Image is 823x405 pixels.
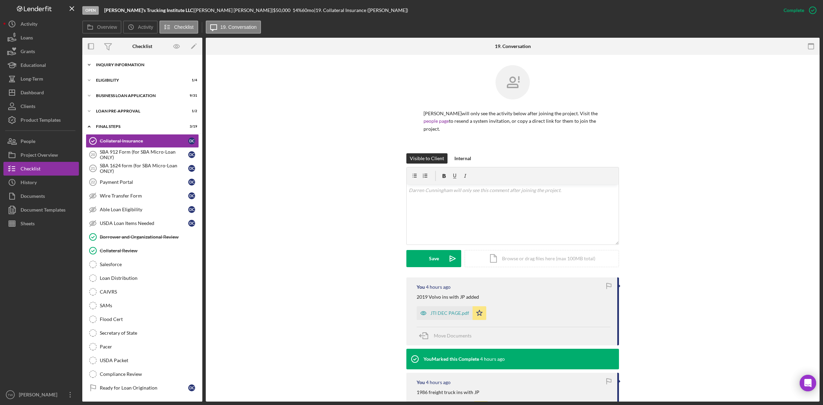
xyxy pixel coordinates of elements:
button: Sheets [3,217,79,230]
button: Complete [777,3,820,17]
div: 3 / 19 [185,124,197,129]
label: 19. Conversation [220,24,257,30]
div: 14 % [293,8,302,13]
div: Compliance Review [100,371,199,377]
a: 21SBA 1624 form (for SBA Micro-Loan ONLY)DC [86,162,199,175]
button: Checklist [159,21,198,34]
div: D C [188,138,195,144]
div: Pacer [100,344,199,349]
label: Overview [97,24,117,30]
div: Salesforce [100,262,199,267]
button: Dashboard [3,86,79,99]
div: Long-Term [21,72,43,87]
a: Collateral InsuranceDC [86,134,199,148]
div: Flood Cert [100,317,199,322]
div: Checklist [21,162,40,177]
a: SAMs [86,299,199,312]
div: 1 / 2 [185,109,197,113]
button: Internal [451,153,475,164]
a: Loan Distribution [86,271,199,285]
div: SBA 1624 form (for SBA Micro-Loan ONLY) [100,163,188,174]
a: Salesforce [86,258,199,271]
div: Payment Portal [100,179,188,185]
button: Activity [123,21,157,34]
div: 19. Conversation [495,44,531,49]
div: [PERSON_NAME] [PERSON_NAME] | [194,8,273,13]
div: You [417,284,425,290]
div: | 19. Collateral Insurance ([PERSON_NAME]) [314,8,408,13]
time: 2025-09-08 16:58 [480,356,505,362]
a: 20SBA 912 Form (for SBA Micro-Loan ONLY)DC [86,148,199,162]
button: Documents [3,189,79,203]
div: D C [188,384,195,391]
div: Product Templates [21,113,61,129]
button: Long-Term [3,72,79,86]
p: 1986 freight truck ins with JP [417,389,479,396]
div: History [21,176,37,191]
time: 2025-09-08 17:19 [426,284,451,290]
button: Grants [3,45,79,58]
div: You Marked this Complete [424,356,479,362]
p: [PERSON_NAME] will only see the activity below after joining the project. Visit the to resend a s... [424,110,602,133]
button: Activity [3,17,79,31]
a: Compliance Review [86,367,199,381]
a: Clients [3,99,79,113]
div: Visible to Client [410,153,444,164]
div: Educational [21,58,46,74]
div: SBA 912 Form (for SBA Micro-Loan ONLY) [100,149,188,160]
label: Checklist [174,24,194,30]
div: USDA Packet [100,358,199,363]
p: 2019 Volvo ins with JP added [417,293,479,301]
div: D C [188,192,195,199]
div: Complete [784,3,804,17]
div: LOAN PRE-APPROVAL [96,109,180,113]
span: $50,000 [273,7,290,13]
div: BUSINESS LOAN APPLICATION [96,94,180,98]
button: Move Documents [417,327,478,344]
div: People [21,134,35,150]
div: Activity [21,17,37,33]
div: JTI DEC PAGE.pdf [430,310,469,316]
div: Document Templates [21,203,65,218]
a: USDA Loan Items NeededDC [86,216,199,230]
a: Secretary of State [86,326,199,340]
a: Flood Cert [86,312,199,326]
a: Borrower and Organizational Review [86,230,199,244]
div: [PERSON_NAME] [17,388,62,403]
div: Documents [21,189,45,205]
div: 9 / 31 [185,94,197,98]
button: History [3,176,79,189]
div: Save [429,250,439,267]
div: 60 mo [302,8,314,13]
div: Ready for Loan Origination [100,385,188,391]
a: CAIVRS [86,285,199,299]
button: Project Overview [3,148,79,162]
button: Checklist [3,162,79,176]
a: Pacer [86,340,199,354]
div: Collateral Insurance [100,138,188,144]
div: Borrower and Organizational Review [100,234,199,240]
div: D C [188,206,195,213]
div: Loans [21,31,33,46]
a: Educational [3,58,79,72]
a: 22Payment PortalDC [86,175,199,189]
div: 1 / 4 [185,78,197,82]
div: | [104,8,194,13]
button: TW[PERSON_NAME] [3,388,79,402]
button: Document Templates [3,203,79,217]
div: Secretary of State [100,330,199,336]
div: Open Intercom Messenger [800,375,816,391]
button: Visible to Client [406,153,448,164]
div: D C [188,165,195,172]
button: Loans [3,31,79,45]
div: D C [188,151,195,158]
div: Open [82,6,99,15]
a: Wire Transfer FormDC [86,189,199,203]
